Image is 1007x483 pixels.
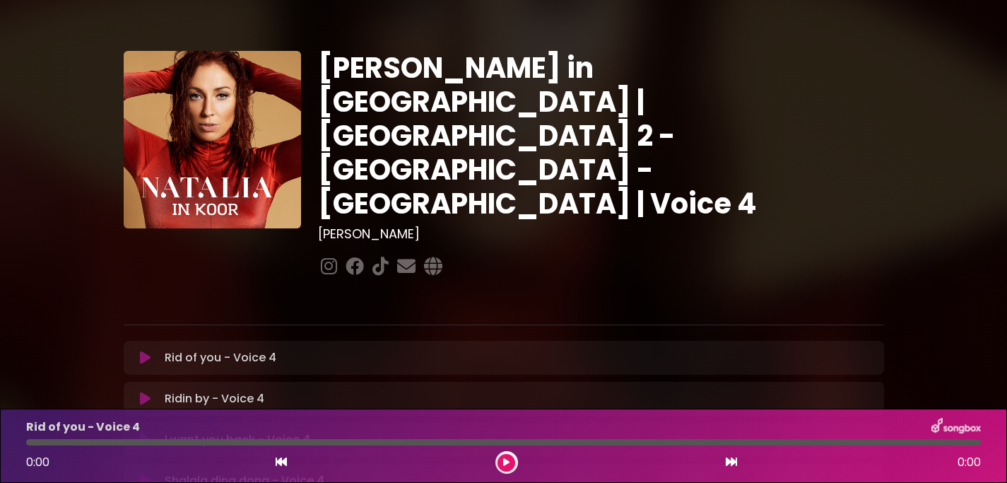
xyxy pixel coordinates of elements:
p: Rid of you - Voice 4 [165,349,276,366]
span: 0:00 [26,454,49,470]
p: Ridin by - Voice 4 [165,390,264,407]
h3: [PERSON_NAME] [318,226,884,242]
img: YTVS25JmS9CLUqXqkEhs [124,51,301,228]
span: 0:00 [958,454,981,471]
img: songbox-logo-white.png [931,418,981,436]
h1: [PERSON_NAME] in [GEOGRAPHIC_DATA] | [GEOGRAPHIC_DATA] 2 - [GEOGRAPHIC_DATA] - [GEOGRAPHIC_DATA] ... [318,51,884,221]
p: Rid of you - Voice 4 [26,419,140,436]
